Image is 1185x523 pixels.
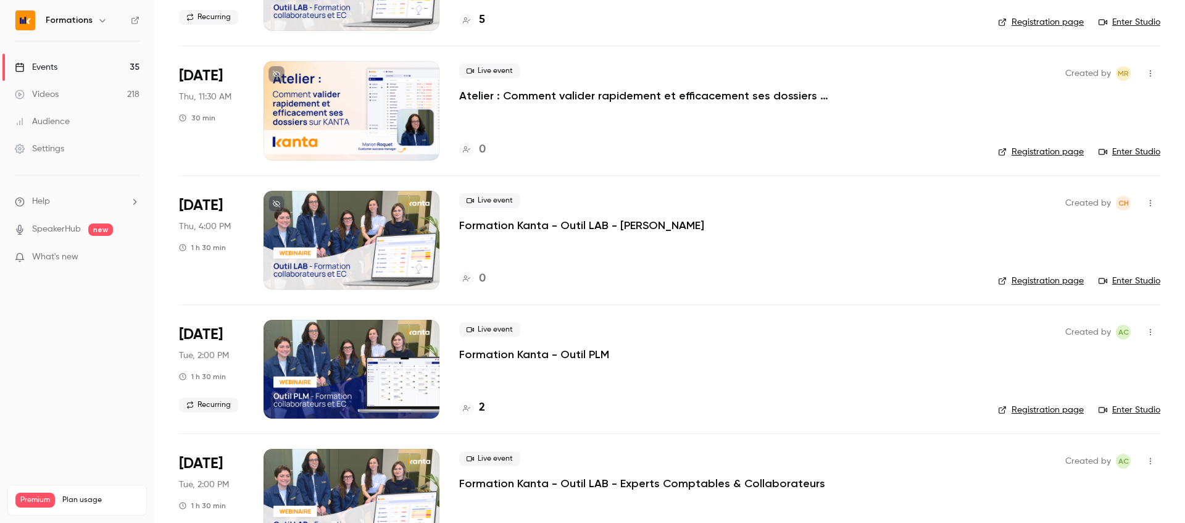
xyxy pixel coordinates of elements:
div: 1 h 30 min [179,501,226,511]
div: Oct 23 Thu, 4:00 PM (Europe/Paris) [179,191,244,290]
a: Registration page [998,275,1084,287]
span: Live event [459,193,520,208]
span: Live event [459,322,520,337]
span: What's new [32,251,78,264]
a: Registration page [998,16,1084,28]
span: Plan usage [62,495,139,505]
a: 5 [459,12,485,28]
h4: 0 [479,270,486,287]
span: Created by [1065,66,1111,81]
a: Enter Studio [1099,16,1160,28]
iframe: Noticeable Trigger [125,252,139,263]
h4: 5 [479,12,485,28]
div: Videos [15,88,59,101]
span: Live event [459,451,520,466]
span: AC [1118,454,1129,469]
h4: 0 [479,141,486,158]
div: 1 h 30 min [179,243,226,253]
span: Marion Roquet [1116,66,1131,81]
a: Formation Kanta - Outil PLM [459,347,609,362]
span: [DATE] [179,325,223,345]
div: Settings [15,143,64,155]
a: Registration page [998,404,1084,416]
span: Live event [459,64,520,78]
h6: Formations [46,14,93,27]
a: Enter Studio [1099,146,1160,158]
span: Created by [1065,325,1111,340]
a: Formation Kanta - Outil LAB - [PERSON_NAME] [459,218,704,233]
h4: 2 [479,400,485,416]
a: SpeakerHub [32,223,81,236]
span: new [88,224,113,236]
div: 1 h 30 min [179,372,226,382]
span: [DATE] [179,454,223,474]
div: Events [15,61,57,73]
span: MR [1118,66,1129,81]
a: Enter Studio [1099,275,1160,287]
span: Created by [1065,196,1111,211]
div: Oct 23 Thu, 11:30 AM (Europe/Paris) [179,61,244,160]
div: 30 min [179,113,215,123]
li: help-dropdown-opener [15,195,139,208]
span: CH [1118,196,1129,211]
span: Tue, 2:00 PM [179,349,229,362]
span: Created by [1065,454,1111,469]
span: [DATE] [179,66,223,86]
a: Enter Studio [1099,404,1160,416]
span: Thu, 4:00 PM [179,220,231,233]
span: Anaïs Cachelou [1116,325,1131,340]
div: Oct 28 Tue, 2:00 PM (Europe/Paris) [179,320,244,419]
a: Formation Kanta - Outil LAB - Experts Comptables & Collaborateurs [459,476,825,491]
span: Anaïs Cachelou [1116,454,1131,469]
a: 2 [459,400,485,416]
span: Premium [15,493,55,508]
a: Registration page [998,146,1084,158]
img: Formations [15,10,35,30]
a: Atelier : Comment valider rapidement et efficacement ses dossiers sur [PERSON_NAME] [459,88,829,103]
span: Thu, 11:30 AM [179,91,231,103]
div: Audience [15,115,70,128]
span: Help [32,195,50,208]
a: 0 [459,270,486,287]
span: [DATE] [179,196,223,215]
span: Tue, 2:00 PM [179,479,229,491]
span: Recurring [179,10,238,25]
span: Chloé Hauvel [1116,196,1131,211]
span: Recurring [179,398,238,412]
a: 0 [459,141,486,158]
span: AC [1118,325,1129,340]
